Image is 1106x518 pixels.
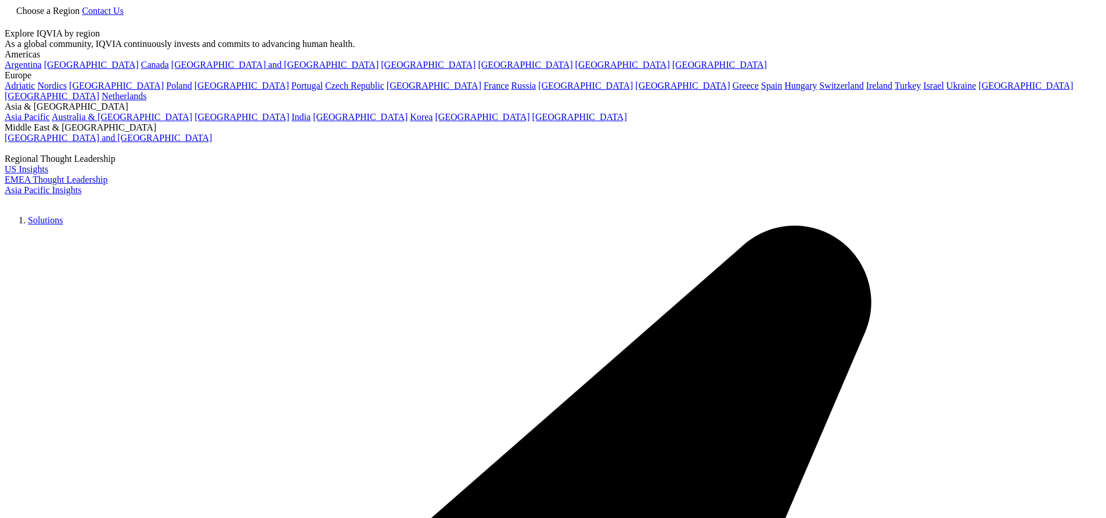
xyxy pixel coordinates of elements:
div: Americas [5,49,1101,60]
a: EMEA Thought Leadership [5,175,107,184]
a: Argentina [5,60,42,70]
a: [GEOGRAPHIC_DATA] [5,91,99,101]
div: Regional Thought Leadership [5,154,1101,164]
div: Asia & [GEOGRAPHIC_DATA] [5,102,1101,112]
a: Adriatic [5,81,35,90]
a: Contact Us [82,6,124,16]
a: [GEOGRAPHIC_DATA] and [GEOGRAPHIC_DATA] [5,133,212,143]
div: As a global community, IQVIA continuously invests and commits to advancing human health. [5,39,1101,49]
div: Explore IQVIA by region [5,28,1101,39]
a: Asia Pacific [5,112,50,122]
div: Europe [5,70,1101,81]
a: US Insights [5,164,48,174]
span: Choose a Region [16,6,80,16]
div: Middle East & [GEOGRAPHIC_DATA] [5,122,1101,133]
a: Asia Pacific Insights [5,185,81,195]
